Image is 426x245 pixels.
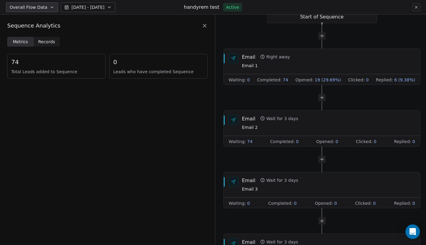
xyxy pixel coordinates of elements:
[61,2,115,12] button: [DATE] - [DATE]
[226,4,239,10] span: Active
[296,138,299,144] span: 0
[242,115,255,122] div: Email
[268,200,293,206] span: Completed :
[113,58,204,66] span: 0
[373,200,376,206] span: 0
[257,77,282,83] span: Completed :
[356,138,372,144] span: Clicked :
[366,77,369,83] span: 0
[11,69,102,75] span: Total Leads added to Sequence
[223,49,420,85] div: EmailRight awayEmail 1Waiting:0Completed:74Opened:19 (29.69%)Clicked:0Replied:6 (9.38%)
[315,200,333,206] span: Opened :
[38,39,55,45] span: Records
[7,22,60,30] span: Sequence Analytics
[405,224,420,239] div: Open Intercom Messenger
[412,138,415,144] span: 0
[113,69,204,75] span: Leads who have completed Sequence
[223,172,420,208] div: EmailWait for 3 daysEmail 3Waiting:0Completed:0Opened:0Clicked:0Replied:0
[294,200,297,206] span: 0
[6,2,58,12] button: Overall Flow Data
[242,62,290,69] span: Email 1
[376,77,393,83] span: Replied :
[270,138,295,144] span: Completed :
[10,4,47,10] span: Overall Flow Data
[71,4,104,10] span: [DATE] - [DATE]
[247,138,253,144] span: 74
[296,77,314,83] span: Opened :
[223,110,420,147] div: EmailWait for 3 daysEmail 2Waiting:74Completed:0Opened:0Clicked:0Replied:0
[394,200,411,206] span: Replied :
[242,238,255,245] div: Email
[348,77,365,83] span: Clicked :
[283,77,288,83] span: 74
[247,200,250,206] span: 0
[394,77,415,83] span: 6 (9.38%)
[242,124,298,131] span: Email 2
[355,200,372,206] span: Clicked :
[242,186,298,192] span: Email 3
[394,138,411,144] span: Replied :
[315,77,341,83] span: 19 (29.69%)
[316,138,334,144] span: Opened :
[247,77,250,83] span: 0
[412,200,415,206] span: 0
[242,53,255,60] div: Email
[184,4,219,11] h1: handyrem test
[229,77,246,83] span: Waiting :
[334,200,337,206] span: 0
[11,58,102,66] span: 74
[229,138,246,144] span: Waiting :
[335,138,338,144] span: 0
[242,177,255,183] div: Email
[229,200,246,206] span: Waiting :
[374,138,376,144] span: 0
